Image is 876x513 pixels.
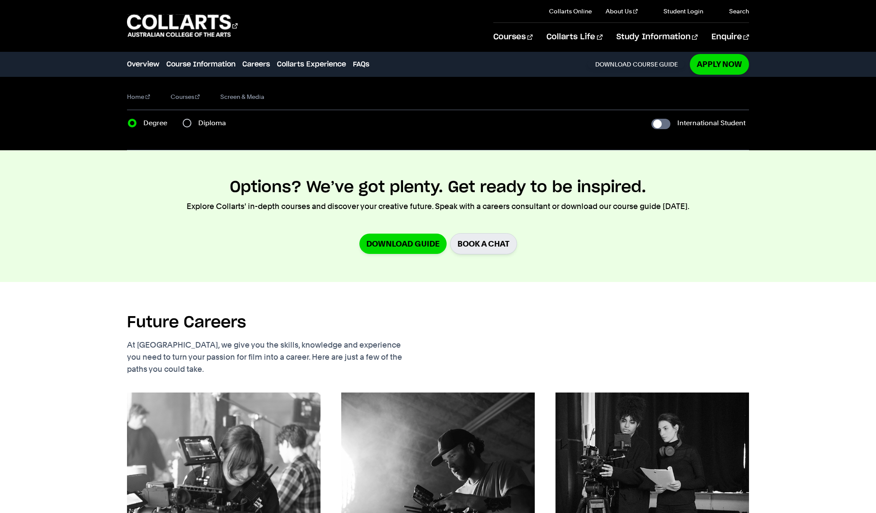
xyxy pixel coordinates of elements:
a: Courses [493,23,533,51]
a: Course Information [166,59,235,70]
label: Degree [143,117,172,129]
a: Enquire [711,23,749,51]
a: Courses [171,91,200,103]
label: Diploma [198,117,231,129]
a: Collarts Online [549,7,592,16]
a: Study Information [616,23,698,51]
a: Search [717,7,749,16]
p: At [GEOGRAPHIC_DATA], we give you the skills, knowledge and experience you need to turn your pass... [127,339,442,375]
a: Overview [127,59,159,70]
a: BOOK A CHAT [450,233,517,254]
p: Explore Collarts' in-depth courses and discover your creative future. Speak with a careers consul... [187,200,689,212]
a: DownloadCourse Guide [587,60,685,68]
div: Go to homepage [127,13,238,38]
span: Download [595,60,631,68]
a: Student Login [651,7,703,16]
a: Download Guide [359,234,447,254]
a: Collarts Life [546,23,602,51]
h2: Options? We’ve got plenty. Get ready to be inspired. [230,178,646,197]
a: Apply Now [690,54,749,74]
a: Careers [242,59,270,70]
label: International Student [677,117,746,129]
span: Screen & Media [220,91,264,103]
a: FAQs [353,59,369,70]
h2: Future Careers [127,313,246,332]
a: Collarts Experience [277,59,346,70]
a: About Us [606,7,638,16]
a: Home [127,91,150,103]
